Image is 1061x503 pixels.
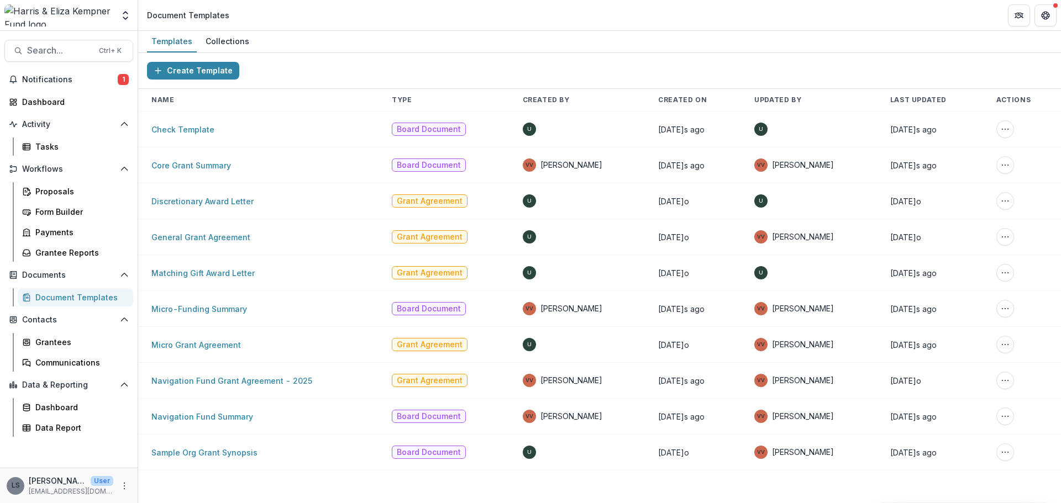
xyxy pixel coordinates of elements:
th: Last Updated [877,89,983,112]
div: Vivian Victoria [757,234,765,240]
span: Grant Agreement [397,197,463,206]
div: Lauren Scott [12,482,20,489]
div: Unknown [759,198,763,204]
span: Documents [22,271,115,280]
div: Unknown [527,270,532,276]
p: [PERSON_NAME] [29,475,86,486]
span: Board Document [397,125,461,134]
div: Dashboard [35,401,124,413]
span: [DATE]o [890,232,921,242]
span: [DATE]s ago [658,161,705,170]
a: Matching Gift Award Letter [151,268,255,278]
button: More Action [996,407,1014,425]
a: Micro Grant Agreement [151,340,241,350]
span: Board Document [397,412,461,421]
a: Payments [18,223,133,241]
a: Proposals [18,182,133,200]
div: Tasks [35,141,124,152]
button: More Action [996,372,1014,389]
div: Vivian Victoria [526,162,533,168]
div: Payments [35,226,124,238]
a: Data Report [18,419,133,437]
a: Micro-Funding Summary [151,304,247,314]
div: Vivian Victoria [757,342,765,347]
div: Grantees [35,336,124,348]
div: Proposals [35,186,124,197]
div: Unknown [527,234,532,240]
div: Vivian Victoria [526,378,533,383]
a: Dashboard [18,398,133,416]
span: Board Document [397,161,461,170]
span: [DATE]o [658,197,689,206]
a: Form Builder [18,203,133,221]
button: More Action [996,300,1014,317]
div: Form Builder [35,206,124,218]
span: Grant Agreement [397,376,463,385]
span: [PERSON_NAME] [540,303,602,314]
span: Data & Reporting [22,380,115,390]
div: Dashboard [22,96,124,108]
div: Unknown [527,342,532,347]
div: Templates [147,33,197,49]
p: User [91,476,113,486]
span: [DATE]s ago [890,412,937,421]
div: Collections [201,33,254,49]
a: Communications [18,353,133,372]
a: Check Template [151,125,214,134]
a: Document Templates [18,288,133,306]
a: Grantees [18,333,133,351]
th: Actions [983,89,1061,112]
a: General Grant Agreement [151,232,250,242]
button: Open Data & Reporting [4,376,133,394]
span: [DATE]s ago [890,304,937,314]
nav: breadcrumb [143,7,234,23]
span: [PERSON_NAME] [772,375,834,386]
div: Vivian Victoria [526,414,533,419]
span: [PERSON_NAME] [772,160,834,171]
div: Vivian Victoria [757,378,765,383]
div: Unknown [759,270,763,276]
span: [DATE]o [658,340,689,350]
div: Vivian Victoria [757,162,765,168]
div: Vivian Victoria [757,306,765,311]
span: Board Document [397,304,461,314]
span: [DATE]o [658,232,689,242]
span: Workflows [22,165,115,174]
span: Notifications [22,75,118,84]
button: More Action [996,120,1014,138]
span: [DATE]o [890,376,921,385]
span: [PERSON_NAME] [540,375,602,386]
span: [DATE]s ago [890,161,937,170]
th: Created On [645,89,741,112]
a: Navigation Fund Summary [151,412,253,421]
span: [DATE]s ago [658,304,705,314]
th: Updated By [741,89,877,112]
span: [DATE]s ago [890,268,937,278]
button: Open Workflows [4,160,133,178]
div: Unknown [759,126,763,132]
span: [DATE]o [890,197,921,206]
span: [DATE]s ago [890,340,937,350]
button: Create Template [147,62,239,80]
div: Vivian Victoria [757,449,765,455]
span: [PERSON_NAME] [772,447,834,458]
button: More Action [996,336,1014,353]
div: Unknown [527,449,532,455]
button: More Action [996,156,1014,174]
span: 1 [118,74,129,85]
button: More Action [996,192,1014,210]
span: [DATE]s ago [890,448,937,457]
a: Core Grant Summary [151,161,231,170]
img: Harris & Eliza Kempner Fund logo [4,4,113,27]
span: Activity [22,120,115,129]
p: [EMAIL_ADDRESS][DOMAIN_NAME] [29,486,113,496]
span: [PERSON_NAME] [772,303,834,314]
th: Created By [510,89,645,112]
div: Ctrl + K [97,45,124,57]
div: Communications [35,357,124,368]
span: [DATE]o [658,448,689,457]
a: Tasks [18,137,133,156]
span: [DATE]o [658,268,689,278]
div: Document Templates [35,292,124,303]
div: Vivian Victoria [757,414,765,419]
